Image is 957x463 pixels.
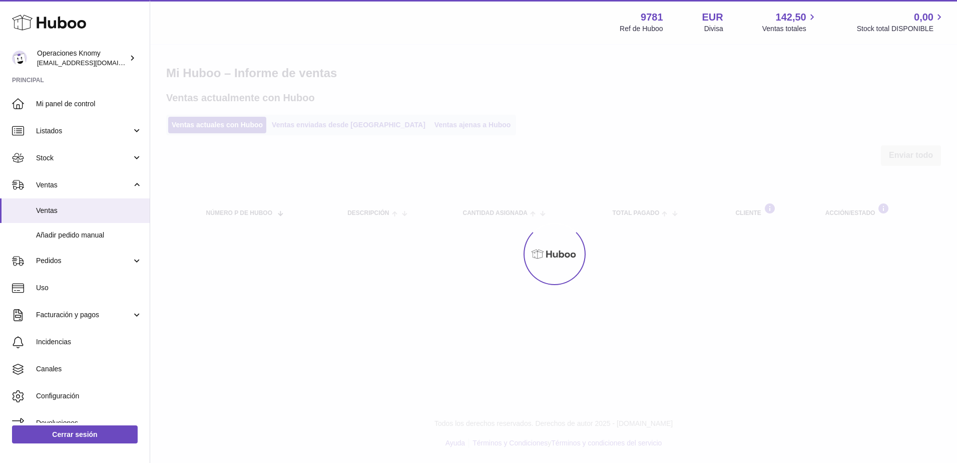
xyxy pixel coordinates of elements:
span: Stock [36,153,132,163]
span: Pedidos [36,256,132,266]
img: operaciones@selfkit.com [12,51,27,66]
span: Configuración [36,391,142,401]
span: Devoluciones [36,418,142,428]
span: Ventas [36,180,132,190]
span: Stock total DISPONIBLE [857,24,945,34]
div: Operaciones Knomy [37,49,127,68]
span: Ventas [36,206,142,215]
span: Facturación y pagos [36,310,132,320]
strong: 9781 [641,11,663,24]
span: [EMAIL_ADDRESS][DOMAIN_NAME] [37,59,147,67]
span: Uso [36,283,142,293]
span: 142,50 [776,11,806,24]
span: Ventas totales [762,24,818,34]
span: Incidencias [36,337,142,347]
strong: EUR [702,11,723,24]
a: 142,50 Ventas totales [762,11,818,34]
div: Divisa [704,24,723,34]
span: Canales [36,364,142,374]
a: Cerrar sesión [12,425,138,443]
span: 0,00 [914,11,933,24]
span: Listados [36,126,132,136]
span: Mi panel de control [36,99,142,109]
span: Añadir pedido manual [36,230,142,240]
div: Ref de Huboo [620,24,663,34]
a: 0,00 Stock total DISPONIBLE [857,11,945,34]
